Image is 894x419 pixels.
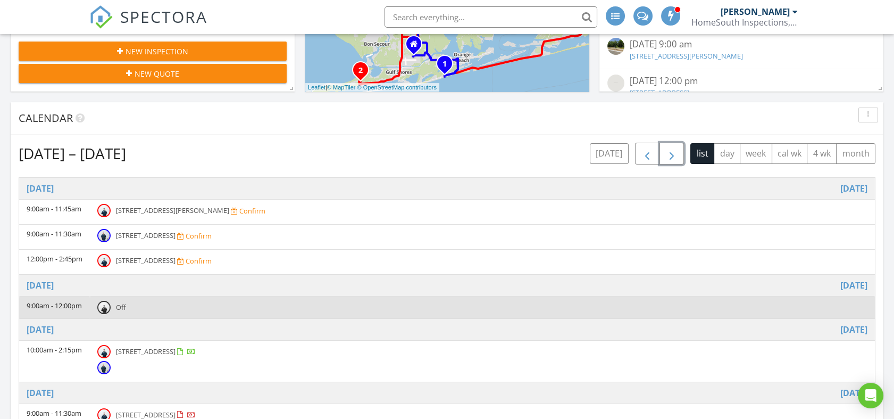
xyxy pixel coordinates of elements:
[19,64,287,83] button: New Quote
[97,254,111,267] img: cdp202422.jpg
[327,84,356,91] a: © MapTiler
[714,143,740,164] button: day
[659,143,684,165] button: Next
[414,44,420,50] div: 21300 Cotton Creek Dr, N-105, Gulf Shores AL 36542
[116,256,177,265] a: [STREET_ADDRESS]
[177,231,212,241] a: Confirm
[721,6,790,17] div: [PERSON_NAME]
[97,301,111,314] img: cdp202422.jpg
[89,5,113,29] img: The Best Home Inspection Software - Spectora
[97,204,111,217] img: cdp202422.jpg
[305,83,439,92] div: |
[116,206,229,215] span: [STREET_ADDRESS][PERSON_NAME]
[607,75,624,92] img: streetview
[19,199,90,224] td: 9:00am - 11:45am
[740,143,772,164] button: week
[19,111,73,125] span: Calendar
[630,88,689,97] a: [STREET_ADDRESS]
[836,143,875,164] button: month
[116,231,176,240] span: [STREET_ADDRESS]
[607,75,875,100] a: [DATE] 12:00 pm [STREET_ADDRESS]
[116,302,126,312] span: Off
[385,6,597,28] input: Search everything...
[116,206,231,215] a: [STREET_ADDRESS][PERSON_NAME]
[239,207,265,215] div: Confirm
[442,61,447,68] i: 1
[19,42,287,61] button: New Inspection
[690,143,714,164] button: list
[607,38,624,55] img: streetview
[186,232,212,240] div: Confirm
[840,323,867,336] a: Go to September 8, 2025
[858,383,883,408] div: Open Intercom Messenger
[357,84,437,91] a: © OpenStreetMap contributors
[590,143,629,164] button: [DATE]
[19,382,875,404] th: Go to September 9, 2025
[116,231,177,240] a: [STREET_ADDRESS]
[840,387,867,399] a: Go to September 9, 2025
[19,143,126,164] h2: [DATE] – [DATE]
[19,341,90,382] td: 10:00am - 2:15pm
[361,70,367,76] div: 524 Retreat Ln, Gulf Shores, AL 36542
[19,250,90,275] td: 12:00pm - 2:45pm
[135,68,179,79] span: New Quote
[840,279,867,292] a: Go to September 5, 2025
[120,5,207,28] span: SPECTORA
[358,67,363,75] i: 2
[97,345,111,358] img: cdp202422.jpg
[807,143,837,164] button: 4 wk
[630,75,853,88] div: [DATE] 12:00 pm
[840,182,867,195] a: Go to September 4, 2025
[19,319,875,341] th: Go to September 8, 2025
[27,387,54,399] a: Go to September 9, 2025
[116,256,176,265] span: [STREET_ADDRESS]
[308,84,325,91] a: Leaflet
[177,256,212,266] a: Confirm
[19,275,875,297] th: Go to September 5, 2025
[116,347,196,356] a: [STREET_ADDRESS]
[691,17,798,28] div: HomeSouth Inspections, LLC
[19,224,90,249] td: 9:00am - 11:30am
[635,143,660,165] button: Previous
[630,51,743,61] a: [STREET_ADDRESS][PERSON_NAME]
[97,361,111,374] img: cdp202431.jpg
[27,323,54,336] a: Go to September 8, 2025
[445,63,451,70] div: 24552 Perdido Beach Blvd 4909, Orange Beach, AL 36561
[116,347,176,356] span: [STREET_ADDRESS]
[186,257,212,265] div: Confirm
[607,38,875,63] a: [DATE] 9:00 am [STREET_ADDRESS][PERSON_NAME]
[630,38,853,51] div: [DATE] 9:00 am
[27,182,54,195] a: Go to September 4, 2025
[19,297,90,319] td: 9:00am - 12:00pm
[19,178,875,200] th: Go to September 4, 2025
[772,143,808,164] button: cal wk
[231,206,265,216] a: Confirm
[27,279,54,292] a: Go to September 5, 2025
[89,14,207,37] a: SPECTORA
[126,46,188,57] span: New Inspection
[97,229,111,242] img: cdp202431.jpg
